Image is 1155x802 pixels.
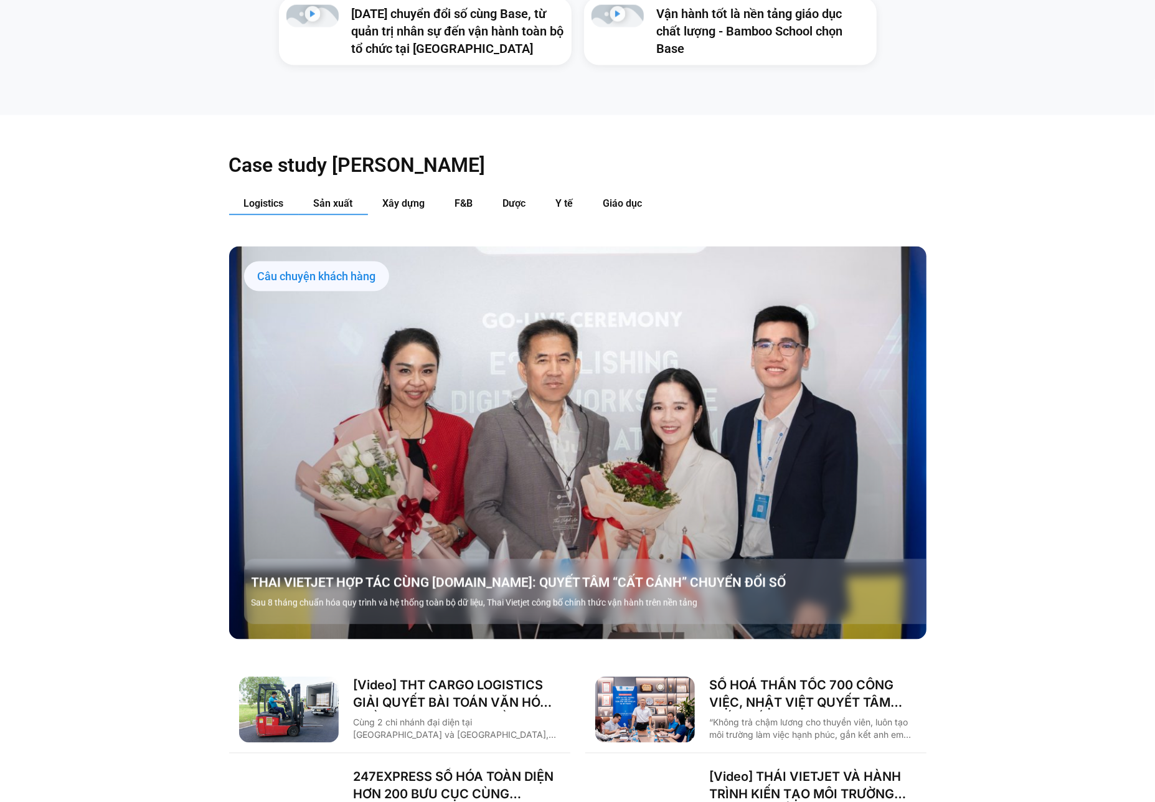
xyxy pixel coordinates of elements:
[252,597,934,610] p: Sau 8 tháng chuẩn hóa quy trình và hệ thống toàn bộ dữ liệu, Thai Vietjet công bố chính thức vận ...
[556,197,573,209] span: Y tế
[252,574,934,592] a: THAI VIETJET HỢP TÁC CÙNG [DOMAIN_NAME]: QUYẾT TÂM “CẤT CÁNH” CHUYỂN ĐỔI SỐ
[710,717,917,742] p: “Không trả chậm lương cho thuyền viên, luôn tạo môi trường làm việc hạnh phúc, gắn kết anh em tàu...
[710,677,917,712] a: SỐ HOÁ THẦN TỐC 700 CÔNG VIỆC, NHẬT VIỆT QUYẾT TÂM “GẮN KẾT TÀU – BỜ”
[314,197,353,209] span: Sản xuất
[656,6,842,56] a: Vận hành tốt là nền tảng giáo dục chất lượng - Bamboo School chọn Base
[244,197,284,209] span: Logistics
[354,677,560,712] a: [Video] THT CARGO LOGISTICS GIẢI QUYẾT BÀI TOÁN VĂN HÓA NHẰM TĂNG TRƯỞNG BỀN VỮNG CÙNG BASE
[603,197,643,209] span: Giáo dục
[455,197,473,209] span: F&B
[354,717,560,742] p: Cùng 2 chi nhánh đại diện tại [GEOGRAPHIC_DATA] và [GEOGRAPHIC_DATA], THT Cargo Logistics là một ...
[304,6,320,26] div: Phát video
[503,197,526,209] span: Dược
[351,6,563,56] a: [DATE] chuyển đổi số cùng Base, từ quản trị nhân sự đến vận hành toàn bộ tổ chức tại [GEOGRAPHIC_...
[610,6,625,26] div: Phát video
[244,262,389,291] div: Câu chuyện khách hàng
[229,153,926,177] h2: Case study [PERSON_NAME]
[383,197,425,209] span: Xây dựng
